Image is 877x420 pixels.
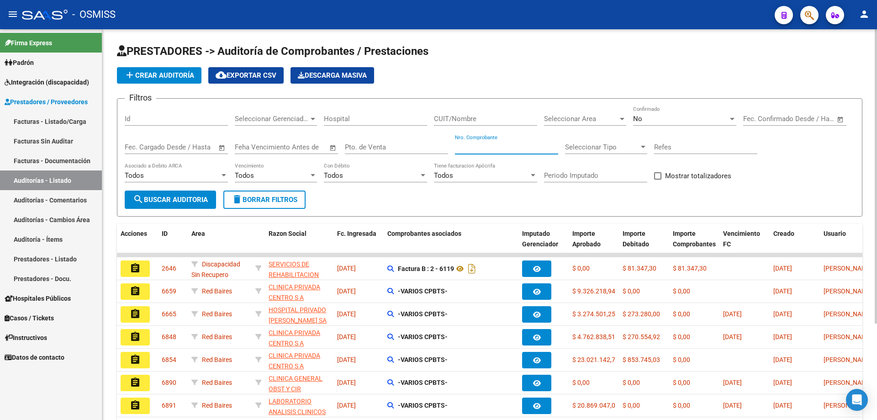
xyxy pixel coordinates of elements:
span: Integración (discapacidad) [5,77,89,87]
datatable-header-cell: ID [158,224,188,264]
span: [PERSON_NAME] [824,333,872,340]
span: CLINICA PRIVADA CENTRO S A [269,352,320,370]
datatable-header-cell: Importe Comprobantes [669,224,719,264]
app-download-masive: Descarga masiva de comprobantes (adjuntos) [291,67,374,84]
span: Todos [235,171,254,180]
span: - OSMISS [72,5,116,25]
span: Prestadores / Proveedores [5,97,88,107]
span: 6854 [162,356,176,363]
span: Todos [125,171,144,180]
span: Vencimiento FC [723,230,760,248]
span: [PERSON_NAME] [824,402,872,409]
mat-icon: cloud_download [216,69,227,80]
span: [PERSON_NAME] [824,379,872,386]
span: [DATE] [773,402,792,409]
datatable-header-cell: Imputado Gerenciador [518,224,569,264]
span: Discapacidad Sin Recupero [191,261,240,278]
strong: -VARIOS CPBTS- [398,310,448,318]
span: Exportar CSV [216,71,276,80]
span: [DATE] [723,310,742,318]
span: [DATE] [337,310,356,318]
span: CLINICA PRIVADA CENTRO S A [269,329,320,347]
span: Padrón [5,58,34,68]
span: Seleccionar Gerenciador [235,115,309,123]
span: Red Baires [202,287,232,295]
span: [DATE] [773,265,792,272]
span: [DATE] [773,310,792,318]
span: Instructivos [5,333,47,343]
span: Red Baires [202,333,232,340]
span: Crear Auditoría [124,71,194,80]
span: Imputado Gerenciador [522,230,558,248]
span: [DATE] [773,356,792,363]
span: $ 853.745,03 [623,356,660,363]
span: Creado [773,230,794,237]
mat-icon: assignment [130,308,141,319]
button: Crear Auditoría [117,67,201,84]
span: Comprobantes asociados [387,230,461,237]
span: [DATE] [337,333,356,340]
datatable-header-cell: Importe Debitado [619,224,669,264]
button: Buscar Auditoria [125,191,216,209]
mat-icon: search [133,194,144,205]
span: Datos de contacto [5,352,64,362]
span: [DATE] [337,287,356,295]
span: [DATE] [337,356,356,363]
span: Casos / Tickets [5,313,54,323]
span: [DATE] [337,402,356,409]
mat-icon: assignment [130,377,141,388]
span: $ 0,00 [572,265,590,272]
span: [PERSON_NAME] [824,265,872,272]
datatable-header-cell: Usuario [820,224,870,264]
datatable-header-cell: Comprobantes asociados [384,224,518,264]
span: $ 0,00 [572,379,590,386]
input: End date [163,143,207,151]
datatable-header-cell: Importe Aprobado [569,224,619,264]
button: Borrar Filtros [223,191,306,209]
mat-icon: add [124,69,135,80]
datatable-header-cell: Razon Social [265,224,333,264]
strong: -VARIOS CPBTS- [398,333,448,340]
span: $ 23.021.142,76 [572,356,619,363]
h3: Filtros [125,91,156,104]
span: [DATE] [773,379,792,386]
span: Buscar Auditoria [133,196,208,204]
datatable-header-cell: Fc. Ingresada [333,224,384,264]
span: $ 0,00 [673,356,690,363]
span: $ 81.347,30 [673,265,707,272]
span: 6848 [162,333,176,340]
span: $ 0,00 [673,287,690,295]
div: - 30714134368 [269,259,330,278]
span: Usuario [824,230,846,237]
mat-icon: assignment [130,354,141,365]
span: $ 4.762.838,51 [572,333,615,340]
span: Descarga Masiva [298,71,367,80]
button: Open calendar [835,114,846,125]
span: PRESTADORES -> Auditoría de Comprobantes / Prestaciones [117,45,428,58]
div: - 30568784886 [269,351,330,370]
span: Borrar Filtros [232,196,297,204]
span: CLINICA PRIVADA CENTRO S A [269,283,320,301]
input: Start date [125,143,154,151]
strong: Factura B : 2 - 6119 [398,265,454,272]
span: SERVICIOS DE REHABILITACION ROSARIO SRL MITAI [269,261,326,289]
span: Seleccionar Tipo [565,143,639,151]
strong: -VARIOS CPBTS- [398,379,448,386]
span: [DATE] [723,379,742,386]
span: Red Baires [202,356,232,363]
mat-icon: assignment [130,263,141,274]
div: - 30707642773 [269,305,330,324]
span: [PERSON_NAME] [824,287,872,295]
span: Acciones [121,230,147,237]
div: Open Intercom Messenger [846,389,868,411]
button: Open calendar [328,143,338,153]
span: Razon Social [269,230,306,237]
span: $ 270.554,92 [623,333,660,340]
datatable-header-cell: Area [188,224,252,264]
span: Firma Express [5,38,52,48]
span: $ 9.326.218,94 [572,287,615,295]
mat-icon: assignment [130,331,141,342]
mat-icon: assignment [130,400,141,411]
div: - 33554837919 [269,373,330,393]
span: HOSPITAL PRIVADO [PERSON_NAME] SA [269,306,327,324]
